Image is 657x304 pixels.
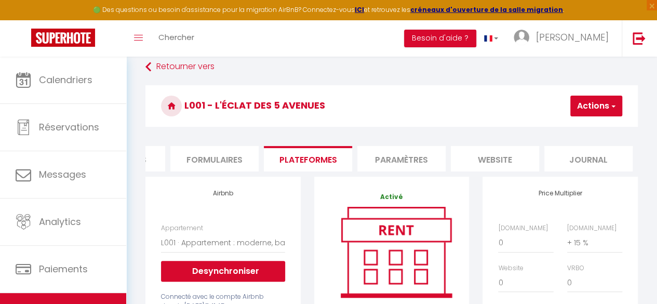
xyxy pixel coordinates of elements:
span: Paiements [39,262,88,275]
button: Desynchroniser [161,261,285,282]
li: Journal [544,146,633,171]
label: Appartement [161,223,203,233]
button: Actions [570,96,622,116]
img: logout [633,32,646,45]
span: Analytics [39,215,81,228]
a: Chercher [151,20,202,57]
li: Formulaires [170,146,259,171]
li: Plateformes [264,146,352,171]
a: ICI [355,5,364,14]
span: Messages [39,168,86,181]
a: ... [PERSON_NAME] [506,20,622,57]
h3: L001 - L'éclat des 5 avenues [145,85,638,127]
button: Besoin d'aide ? [404,30,476,47]
img: Super Booking [31,29,95,47]
h4: Airbnb [161,190,285,197]
a: créneaux d'ouverture de la salle migration [410,5,563,14]
span: Chercher [158,32,194,43]
label: VRBO [567,263,584,273]
img: ... [514,30,529,45]
span: Calendriers [39,73,92,86]
label: Website [498,263,523,273]
img: rent.png [330,202,462,302]
iframe: Chat [613,257,649,296]
li: website [451,146,539,171]
h4: Price Multiplier [498,190,622,197]
label: [DOMAIN_NAME] [567,223,616,233]
button: Ouvrir le widget de chat LiveChat [8,4,39,35]
label: [DOMAIN_NAME] [498,223,547,233]
li: Paramètres [357,146,446,171]
a: Retourner vers [145,58,638,76]
span: [PERSON_NAME] [536,31,609,44]
span: Réservations [39,121,99,134]
p: Activé [330,192,453,202]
